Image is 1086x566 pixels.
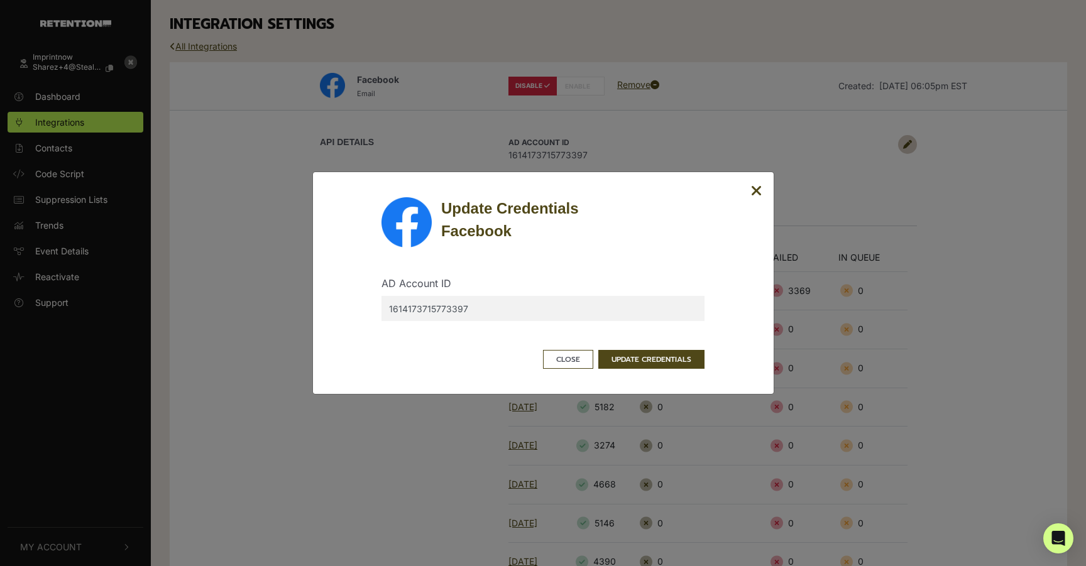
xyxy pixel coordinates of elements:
[543,350,593,369] button: Close
[381,276,451,291] label: AD Account ID
[381,296,705,321] input: [AD Account ID]
[751,183,762,199] button: Close
[598,350,705,369] button: UPDATE CREDENTIALS
[1043,523,1073,553] div: Open Intercom Messenger
[381,197,432,248] img: Facebook
[441,197,705,242] div: Update Credentials
[441,222,512,239] strong: Facebook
